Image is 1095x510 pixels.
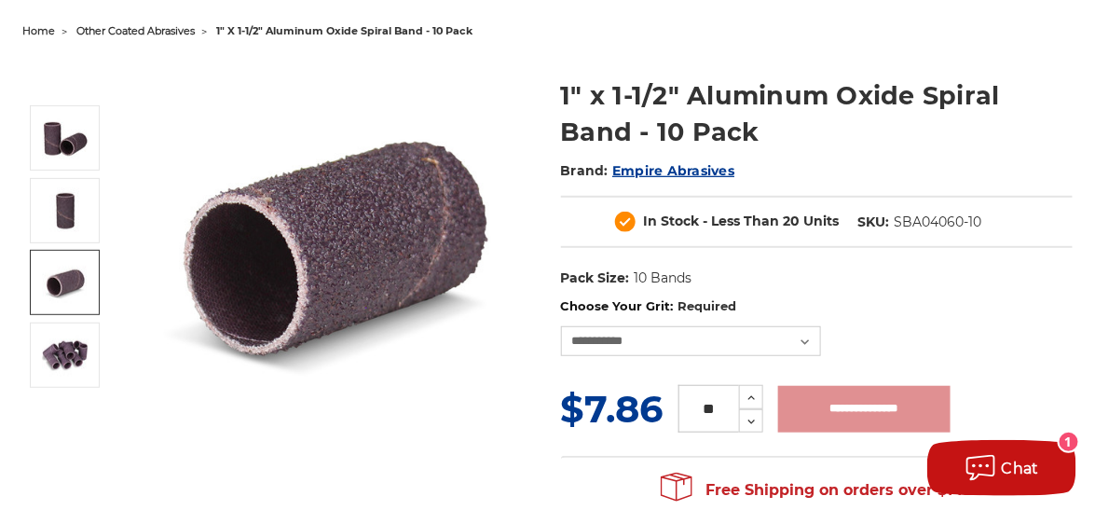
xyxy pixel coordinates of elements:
[561,297,1074,316] label: Choose Your Grit:
[661,472,972,509] span: Free Shipping on orders over $149
[561,162,609,179] span: Brand:
[42,187,89,234] img: 1" x 1-1/2" Spiral Bands AOX
[644,213,700,229] span: In Stock
[678,298,736,313] small: Required
[704,213,780,229] span: - Less Than
[22,24,55,37] a: home
[561,77,1074,150] h1: 1" x 1-1/2" Aluminum Oxide Spiral Band - 10 Pack
[42,259,89,306] img: 1" x 1-1/2" Aluminum Oxide Spiral Bands
[42,115,89,161] img: 1" x 1-1/2" Spiral Bands Aluminum Oxide
[561,386,664,432] span: $7.86
[804,213,840,229] span: Units
[634,269,691,288] dd: 10 Bands
[784,213,801,229] span: 20
[216,24,472,37] span: 1" x 1-1/2" aluminum oxide spiral band - 10 pack
[42,332,89,379] img: 1" x 1-1/2" AOX Spiral Bands
[858,213,890,232] dt: SKU:
[895,213,982,232] dd: SBA04060-10
[149,58,522,431] img: 1" x 1-1/2" Spiral Bands Aluminum Oxide
[1002,460,1040,477] span: Chat
[1060,433,1078,451] div: 1
[927,440,1076,496] button: Chat
[76,24,195,37] a: other coated abrasives
[612,162,734,179] a: Empire Abrasives
[561,269,630,288] dt: Pack Size:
